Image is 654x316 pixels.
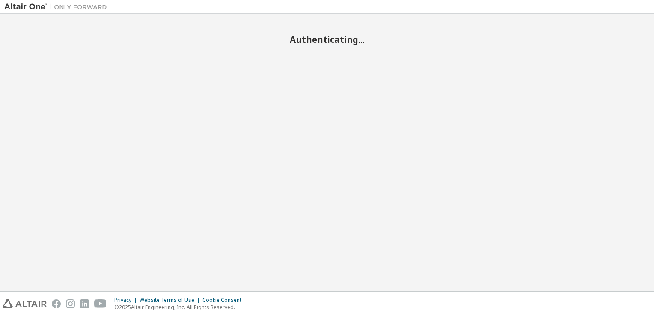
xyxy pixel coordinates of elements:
[114,297,140,304] div: Privacy
[52,299,61,308] img: facebook.svg
[4,3,111,11] img: Altair One
[66,299,75,308] img: instagram.svg
[94,299,107,308] img: youtube.svg
[114,304,247,311] p: © 2025 Altair Engineering, Inc. All Rights Reserved.
[4,34,650,45] h2: Authenticating...
[80,299,89,308] img: linkedin.svg
[3,299,47,308] img: altair_logo.svg
[140,297,202,304] div: Website Terms of Use
[202,297,247,304] div: Cookie Consent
